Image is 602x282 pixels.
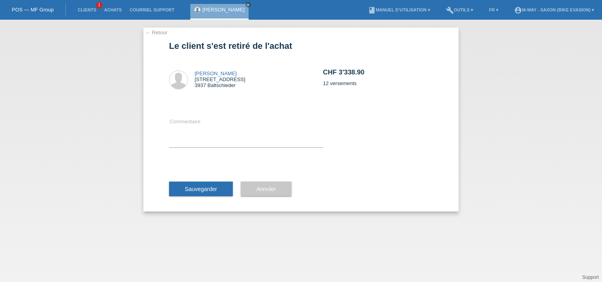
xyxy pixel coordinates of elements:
a: [PERSON_NAME] [203,7,245,13]
button: Sauvegarder [169,182,233,197]
div: 12 versements [323,55,433,100]
a: POS — MF Group [12,7,54,13]
span: 1 [96,2,102,9]
i: close [246,3,250,7]
i: build [446,6,454,14]
div: [STREET_ADDRESS] 3937 Baltschieder [195,70,245,88]
a: buildOutils ▾ [442,7,477,12]
a: FR ▾ [485,7,502,12]
a: Support [582,275,599,280]
a: close [245,2,251,7]
span: Annuler [256,186,276,192]
i: book [368,6,376,14]
span: Sauvegarder [185,186,217,192]
a: account_circlem-way - Saxon (Bike Evasion) ▾ [510,7,598,12]
a: [PERSON_NAME] [195,70,237,76]
a: bookManuel d’utilisation ▾ [364,7,434,12]
h1: Le client s'est retiré de l'achat [169,41,433,51]
a: Achats [100,7,126,12]
button: Annuler [241,182,292,197]
h2: CHF 3'338.90 [323,69,433,80]
i: account_circle [514,6,522,14]
a: ← Retour [145,30,167,35]
a: Courriel Support [126,7,178,12]
a: Clients [74,7,100,12]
